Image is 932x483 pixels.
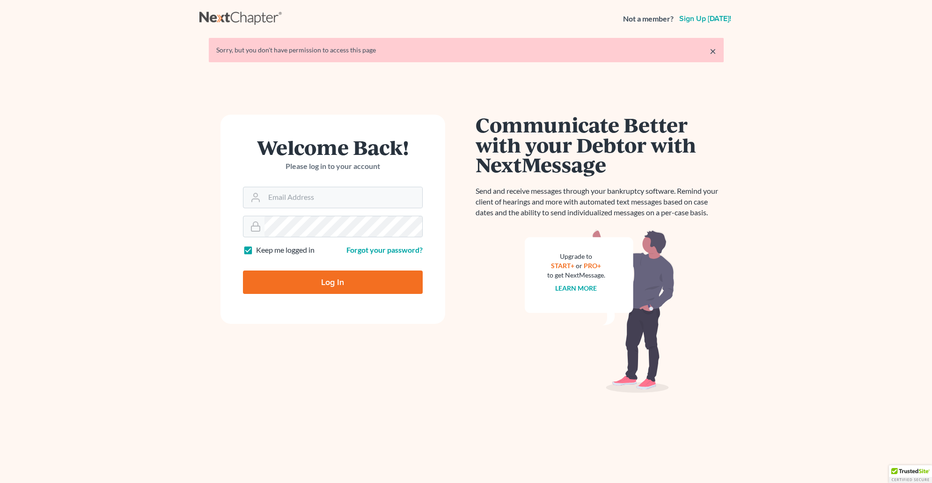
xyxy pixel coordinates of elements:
[547,271,605,280] div: to get NextMessage.
[476,186,724,218] p: Send and receive messages through your bankruptcy software. Remind your client of hearings and mo...
[584,262,601,270] a: PRO+
[264,187,422,208] input: Email Address
[243,161,423,172] p: Please log in to your account
[346,245,423,254] a: Forgot your password?
[547,252,605,261] div: Upgrade to
[256,245,315,256] label: Keep me logged in
[243,271,423,294] input: Log In
[216,45,716,55] div: Sorry, but you don't have permission to access this page
[710,45,716,57] a: ×
[555,284,597,292] a: Learn more
[677,15,733,22] a: Sign up [DATE]!
[525,229,675,393] img: nextmessage_bg-59042aed3d76b12b5cd301f8e5b87938c9018125f34e5fa2b7a6b67550977c72.svg
[243,137,423,157] h1: Welcome Back!
[551,262,574,270] a: START+
[576,262,582,270] span: or
[623,14,674,24] strong: Not a member?
[476,115,724,175] h1: Communicate Better with your Debtor with NextMessage
[889,465,932,483] div: TrustedSite Certified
